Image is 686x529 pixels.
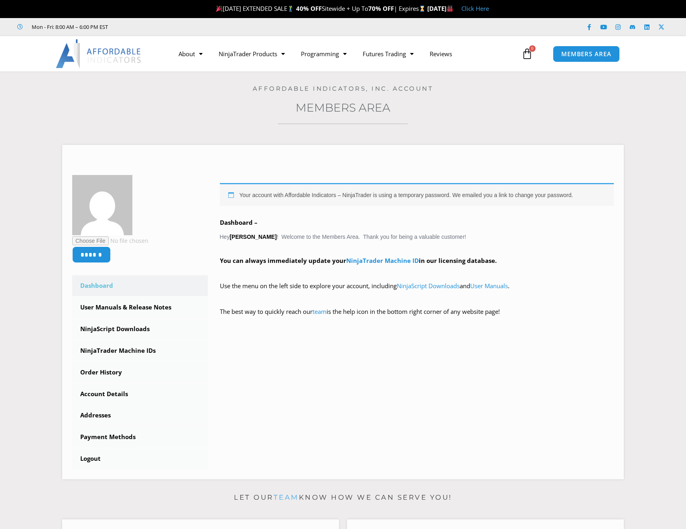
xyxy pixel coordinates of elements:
span: 0 [529,45,536,52]
div: Hey ! Welcome to the Members Area. Thank you for being a valuable customer! [220,183,614,328]
img: 🏭 [447,6,453,12]
p: Let our know how we can serve you! [62,491,624,504]
nav: Menu [170,45,520,63]
strong: [DATE] [427,4,453,12]
strong: 40% OFF [296,4,322,12]
a: Dashboard [72,275,208,296]
a: About [170,45,211,63]
a: Members Area [296,101,390,114]
a: User Manuals [470,282,508,290]
a: MEMBERS AREA [553,46,620,62]
a: Payment Methods [72,427,208,448]
img: ⌛ [419,6,425,12]
a: Logout [72,448,208,469]
strong: You can always immediately update your in our licensing database. [220,256,497,264]
a: NinjaScript Downloads [397,282,460,290]
a: team [274,493,299,501]
a: Programming [293,45,355,63]
strong: [PERSON_NAME] [229,234,276,240]
img: LogoAI | Affordable Indicators – NinjaTrader [56,39,142,68]
a: Futures Trading [355,45,422,63]
div: Your account with Affordable Indicators – NinjaTrader is using a temporary password. We emailed y... [220,183,614,206]
a: Addresses [72,405,208,426]
img: 🏌️‍♂️ [288,6,294,12]
p: The best way to quickly reach our is the help icon in the bottom right corner of any website page! [220,306,614,329]
a: User Manuals & Release Notes [72,297,208,318]
span: Mon - Fri: 8:00 AM – 6:00 PM EST [30,22,108,32]
img: f61203d11dc6172b8296311e56b1f5f1a85f595c1faed902fff4d7be0d18fc55 [72,175,132,235]
p: Use the menu on the left side to explore your account, including and . [220,281,614,303]
a: Order History [72,362,208,383]
b: Dashboard – [220,218,258,226]
span: [DATE] EXTENDED SALE Sitewide + Up To | Expires [214,4,427,12]
a: Reviews [422,45,460,63]
a: 0 [509,42,545,65]
a: NinjaTrader Machine ID [346,256,419,264]
a: Click Here [461,4,489,12]
strong: 70% OFF [368,4,394,12]
a: NinjaTrader Machine IDs [72,340,208,361]
span: MEMBERS AREA [561,51,611,57]
a: team [313,307,327,315]
a: Account Details [72,384,208,405]
a: Affordable Indicators, Inc. Account [253,85,434,92]
iframe: Customer reviews powered by Trustpilot [119,23,239,31]
a: NinjaTrader Products [211,45,293,63]
img: 🎉 [216,6,222,12]
a: NinjaScript Downloads [72,319,208,340]
nav: Account pages [72,275,208,469]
